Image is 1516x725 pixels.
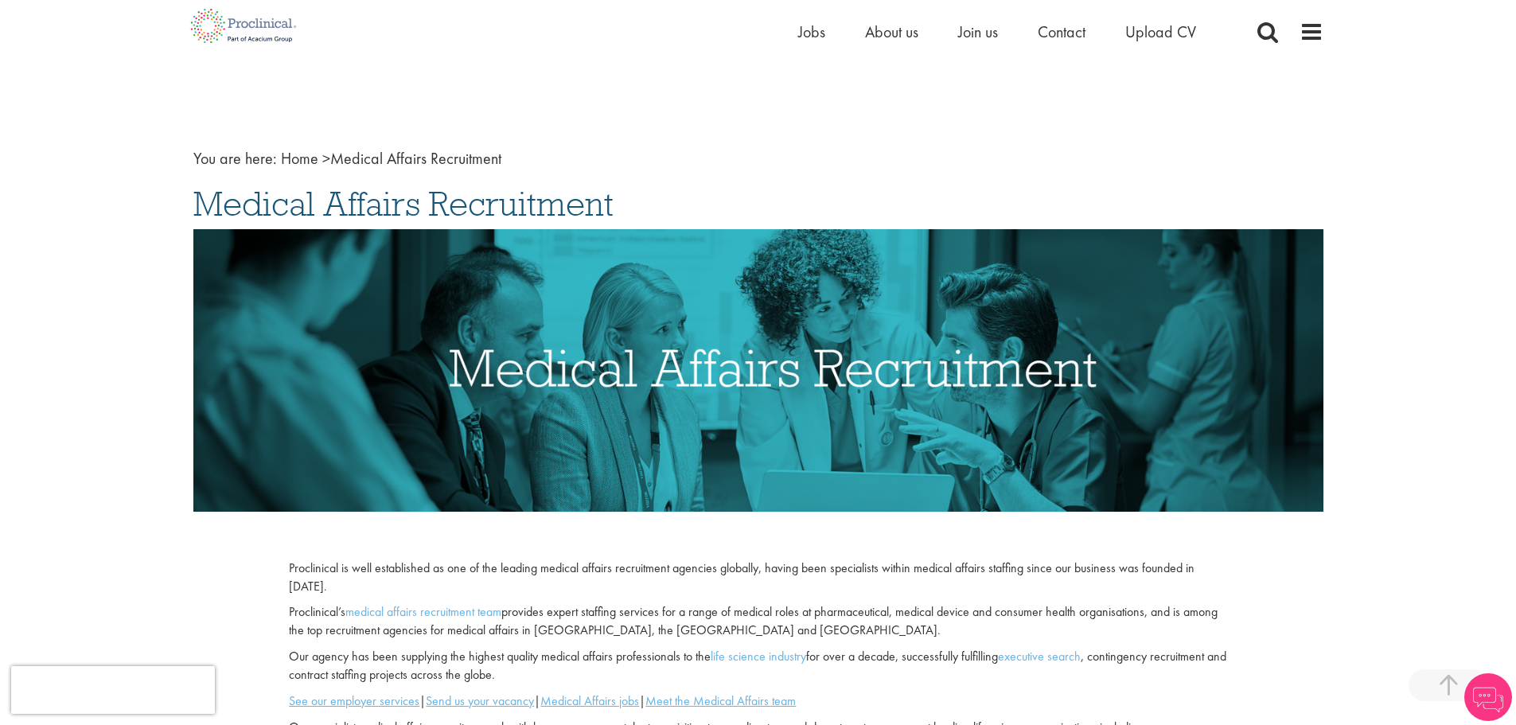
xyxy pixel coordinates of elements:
[289,648,1226,684] p: Our agency has been supplying the highest quality medical affairs professionals to the for over a...
[798,21,825,42] a: Jobs
[11,666,215,714] iframe: reCAPTCHA
[193,229,1323,512] img: Medical Affairs Recruitment
[1125,21,1196,42] a: Upload CV
[711,648,806,665] a: life science industry
[289,559,1226,596] p: Proclinical is well established as one of the leading medical affairs recruitment agencies global...
[289,692,419,709] a: See our employer services
[426,692,534,709] a: Send us your vacancy
[289,692,1226,711] p: | | |
[865,21,918,42] a: About us
[193,148,277,169] span: You are here:
[289,603,1226,640] p: Proclinical’s provides expert staffing services for a range of medical roles at pharmaceutical, m...
[345,603,501,620] a: medical affairs recruitment team
[193,182,614,225] span: Medical Affairs Recruitment
[645,692,796,709] a: Meet the Medical Affairs team
[281,148,318,169] a: breadcrumb link to Home
[1464,673,1512,721] img: Chatbot
[998,648,1081,665] a: executive search
[540,692,639,709] a: Medical Affairs jobs
[322,148,330,169] span: >
[1038,21,1085,42] a: Contact
[958,21,998,42] a: Join us
[281,148,501,169] span: Medical Affairs Recruitment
